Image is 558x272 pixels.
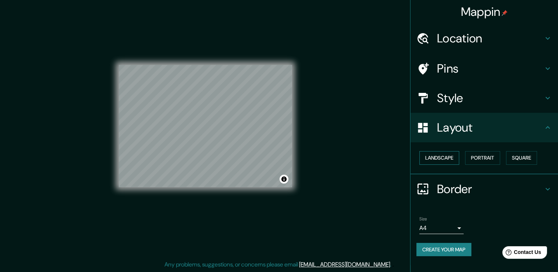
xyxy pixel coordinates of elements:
[506,151,537,165] button: Square
[437,182,543,196] h4: Border
[410,174,558,204] div: Border
[437,31,543,46] h4: Location
[299,261,390,268] a: [EMAIL_ADDRESS][DOMAIN_NAME]
[502,10,507,16] img: pin-icon.png
[416,243,471,257] button: Create your map
[392,260,394,269] div: .
[419,216,427,222] label: Size
[465,151,500,165] button: Portrait
[410,83,558,113] div: Style
[461,4,508,19] h4: Mappin
[437,61,543,76] h4: Pins
[410,54,558,83] div: Pins
[419,222,464,234] div: A4
[119,65,292,187] canvas: Map
[164,260,391,269] p: Any problems, suggestions, or concerns please email .
[410,113,558,142] div: Layout
[492,243,550,264] iframe: Help widget launcher
[437,91,543,105] h4: Style
[280,175,288,184] button: Toggle attribution
[437,120,543,135] h4: Layout
[419,151,459,165] button: Landscape
[410,24,558,53] div: Location
[391,260,392,269] div: .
